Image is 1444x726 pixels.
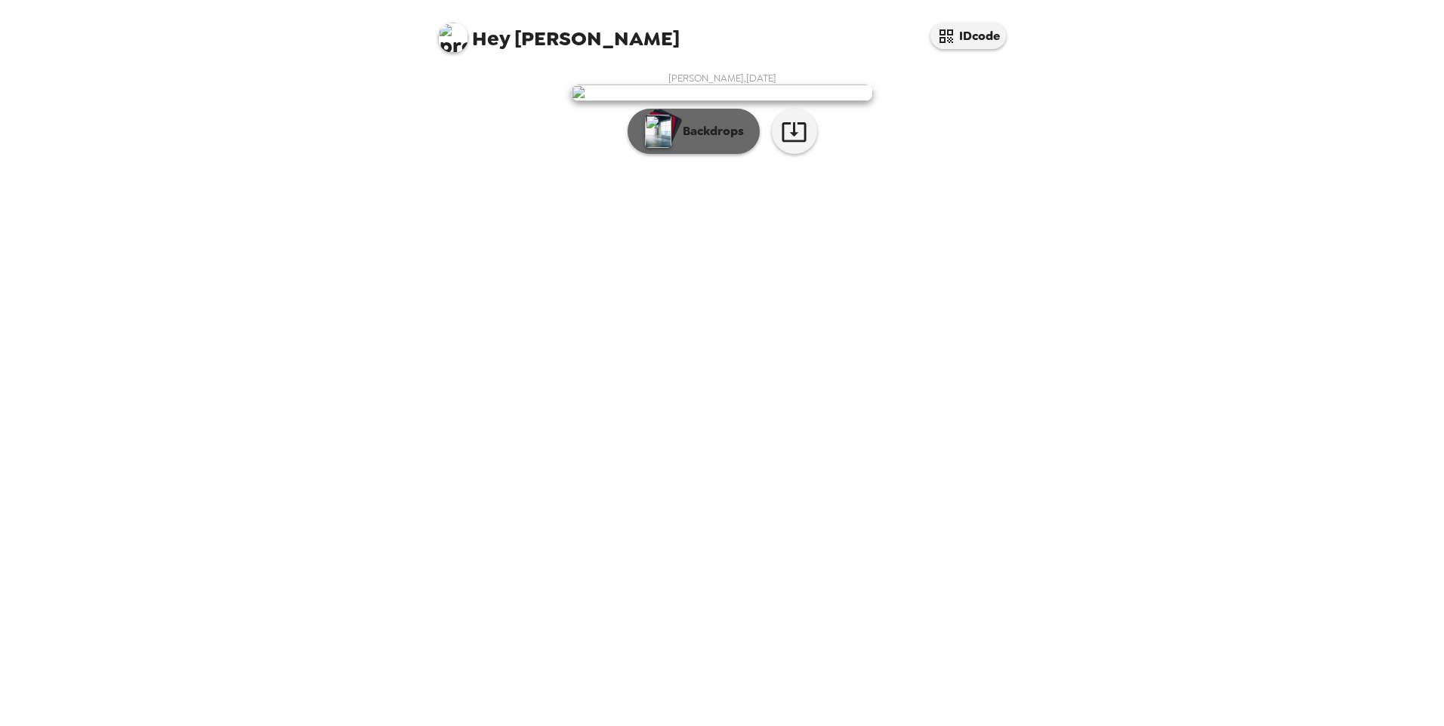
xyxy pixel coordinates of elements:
[668,72,776,85] span: [PERSON_NAME] , [DATE]
[472,25,510,52] span: Hey
[675,122,744,140] p: Backdrops
[438,23,468,53] img: profile pic
[571,85,873,101] img: user
[438,15,680,49] span: [PERSON_NAME]
[628,109,760,154] button: Backdrops
[930,23,1006,49] button: IDcode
